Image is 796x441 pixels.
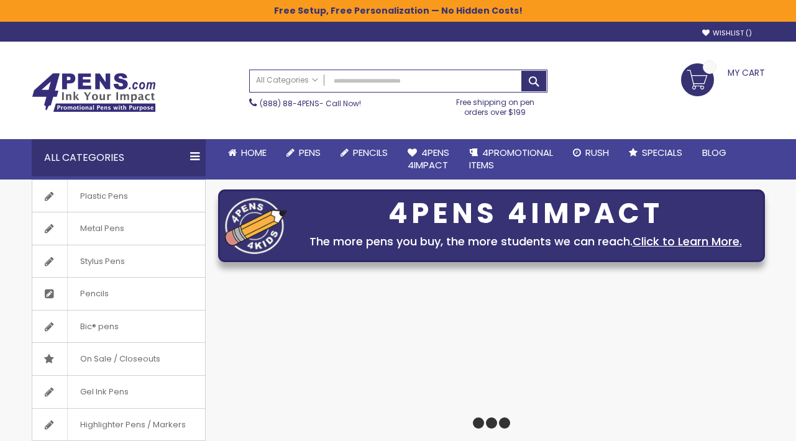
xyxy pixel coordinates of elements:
[32,73,156,112] img: 4Pens Custom Pens and Promotional Products
[218,139,277,166] a: Home
[32,245,205,278] a: Stylus Pens
[459,139,563,180] a: 4PROMOTIONALITEMS
[642,146,682,159] span: Specials
[225,198,287,254] img: four_pen_logo.png
[585,146,609,159] span: Rush
[260,98,319,109] a: (888) 88-4PENS
[331,139,398,166] a: Pencils
[443,93,547,117] div: Free shipping on pen orders over $199
[32,311,205,343] a: Bic® pens
[32,139,206,176] div: All Categories
[353,146,388,159] span: Pencils
[67,409,198,441] span: Highlighter Pens / Markers
[32,180,205,212] a: Plastic Pens
[32,343,205,375] a: On Sale / Closeouts
[32,409,205,441] a: Highlighter Pens / Markers
[408,146,449,171] span: 4Pens 4impact
[563,139,619,166] a: Rush
[293,201,758,227] div: 4PENS 4IMPACT
[32,278,205,310] a: Pencils
[67,343,173,375] span: On Sale / Closeouts
[692,139,736,166] a: Blog
[67,212,137,245] span: Metal Pens
[469,146,553,171] span: 4PROMOTIONAL ITEMS
[32,212,205,245] a: Metal Pens
[32,376,205,408] a: Gel Ink Pens
[67,180,140,212] span: Plastic Pens
[299,146,321,159] span: Pens
[702,146,726,159] span: Blog
[619,139,692,166] a: Specials
[241,146,267,159] span: Home
[67,278,121,310] span: Pencils
[67,245,137,278] span: Stylus Pens
[260,98,361,109] span: - Call Now!
[293,233,758,250] div: The more pens you buy, the more students we can reach.
[250,70,324,91] a: All Categories
[256,75,318,85] span: All Categories
[277,139,331,166] a: Pens
[67,376,141,408] span: Gel Ink Pens
[633,234,742,249] a: Click to Learn More.
[398,139,459,180] a: 4Pens4impact
[702,29,752,38] a: Wishlist
[67,311,131,343] span: Bic® pens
